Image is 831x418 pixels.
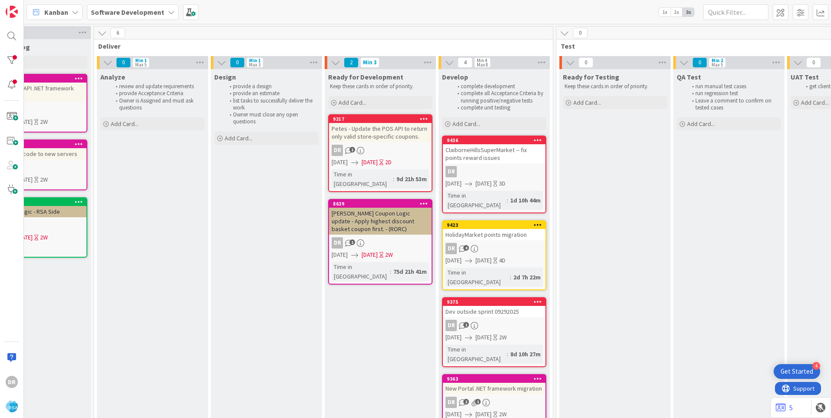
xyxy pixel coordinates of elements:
div: 8d 10h 27m [508,349,543,359]
div: 9375 [447,299,545,305]
div: DR [443,243,545,254]
span: Add Card... [801,99,829,106]
div: DR [332,145,343,156]
span: : [507,349,508,359]
span: 0 [806,57,821,68]
div: 2W [40,175,48,184]
div: 3D [499,179,505,188]
div: DR [443,166,545,177]
span: Ready for Testing [563,73,619,81]
div: ClaiborneHillsSuperMarket -- fix points reward issues [443,144,545,163]
span: 1 [463,322,469,328]
div: Time in [GEOGRAPHIC_DATA] [332,262,390,281]
img: Visit kanbanzone.com [6,6,18,18]
div: Min 3 [363,60,377,65]
div: DR [445,320,457,331]
span: [DATE] [475,179,492,188]
li: provide an estimate [225,90,317,97]
span: 0 [692,57,707,68]
div: 4D [499,256,505,265]
div: 9436 [447,137,545,143]
li: list tasks to successfully deliver the work [225,97,317,112]
div: DR [445,397,457,408]
div: Min 1 [249,58,261,63]
span: 0 [116,57,131,68]
span: [DATE] [332,250,348,259]
div: Time in [GEOGRAPHIC_DATA] [445,345,507,364]
li: run manual test cases [687,83,780,90]
div: Min 4 [477,58,487,63]
span: Add Card... [687,120,715,128]
div: 2W [40,233,48,242]
span: 1x [659,8,671,17]
span: Deliver [98,42,542,50]
span: [DATE] [17,117,33,126]
span: [DATE] [475,256,492,265]
div: 2D [385,158,392,167]
span: 1 [349,239,355,245]
div: 9363 [447,376,545,382]
span: [DATE] [445,256,462,265]
li: complete development [452,83,545,90]
span: : [507,196,508,205]
div: Min 2 [711,58,723,63]
li: Leave a comment to confirm on tested cases [687,97,780,112]
p: Keep these cards in order of priority. [565,83,665,90]
div: DR [329,145,432,156]
span: Support [18,1,40,12]
span: 1 [349,147,355,153]
div: 9317 [333,116,432,122]
li: complete all Acceptance Criteria by running positive/negative tests [452,90,545,104]
span: Analyze [100,73,125,81]
div: DR [445,243,457,254]
div: 2W [40,117,48,126]
div: 1d 10h 44m [508,196,543,205]
b: Software Development [91,8,164,17]
li: provide Acceptance Criteria [111,90,203,97]
span: 2 [344,57,359,68]
span: 0 [230,57,245,68]
span: [DATE] [362,250,378,259]
span: 4 [458,57,472,68]
span: Ready for Development [328,73,403,81]
div: 9375Dev outside sprint 09292025 [443,298,545,317]
div: Time in [GEOGRAPHIC_DATA] [445,191,507,210]
span: : [510,272,511,282]
div: 9423HolidayMarket points migration [443,221,545,240]
a: 5 [776,402,793,413]
div: DR [6,376,18,388]
div: 9436ClaiborneHillsSuperMarket -- fix points reward issues [443,136,545,163]
div: [PERSON_NAME] Coupon Logic update - Apply highest discount basket coupon first. - (RORC) [329,208,432,235]
div: Dev outside sprint 09292025 [443,306,545,317]
span: 3x [682,8,694,17]
div: New Portal .NET framework migration [443,383,545,394]
div: Petes - Update the POS API to return only valid store-specific coupons. [329,123,432,142]
div: 2W [385,250,393,259]
span: 6 [110,28,125,38]
span: [DATE] [445,333,462,342]
div: DR [443,320,545,331]
span: : [393,174,394,184]
div: 8639 [333,201,432,207]
div: Time in [GEOGRAPHIC_DATA] [445,268,510,287]
span: : [390,267,391,276]
span: [DATE] [17,175,33,184]
span: Add Card... [225,134,253,142]
div: 8639 [329,200,432,208]
div: 9d 21h 53m [394,174,429,184]
span: [DATE] [475,333,492,342]
div: Get Started [781,367,813,376]
div: 75d 21h 41m [391,267,429,276]
li: provide a design [225,83,317,90]
div: Max 3 [249,63,260,67]
span: 4 [463,245,469,251]
li: complete unit testing [452,104,545,111]
div: Max 8 [477,63,488,67]
span: Add Card... [452,120,480,128]
div: 2W [499,333,507,342]
div: HolidayMarket points migration [443,229,545,240]
div: 9317 [329,115,432,123]
div: 9317Petes - Update the POS API to return only valid store-specific coupons. [329,115,432,142]
div: DR [445,166,457,177]
span: Kanban [44,7,68,17]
